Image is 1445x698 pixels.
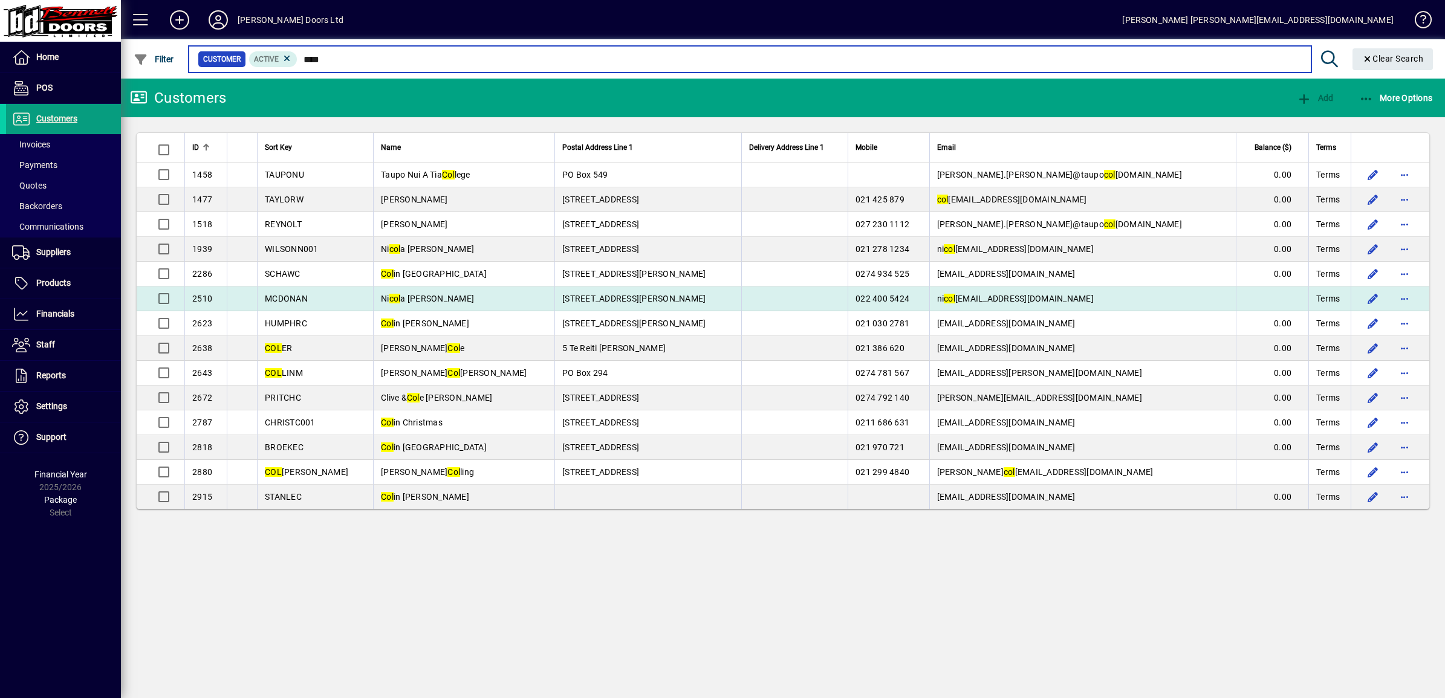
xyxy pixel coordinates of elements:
span: Terms [1316,392,1340,404]
td: 0.00 [1236,163,1308,187]
span: [STREET_ADDRESS][PERSON_NAME] [562,269,706,279]
span: Terms [1316,317,1340,329]
span: [PERSON_NAME] [381,219,447,229]
span: ni [EMAIL_ADDRESS][DOMAIN_NAME] [937,244,1094,254]
td: 0.00 [1236,212,1308,237]
em: col [1104,170,1115,179]
span: PO Box 294 [562,368,608,378]
a: Reports [6,361,121,391]
span: Delivery Address Line 1 [749,141,824,154]
span: Backorders [12,201,62,211]
span: HUMPHRC [265,318,307,328]
span: Financials [36,309,74,318]
button: Edit [1363,314,1383,333]
div: [PERSON_NAME] Doors Ltd [238,10,343,30]
td: 0.00 [1236,262,1308,286]
mat-chip: Activation Status: Active [249,51,297,67]
div: Name [381,141,547,154]
td: 0.00 [1236,361,1308,386]
span: Terms [1316,268,1340,280]
button: Edit [1363,215,1383,234]
span: in [GEOGRAPHIC_DATA] [381,269,487,279]
em: col [1004,467,1015,477]
span: [EMAIL_ADDRESS][DOMAIN_NAME] [937,343,1076,353]
button: Edit [1363,487,1383,506]
em: COL [265,343,282,353]
span: [STREET_ADDRESS][PERSON_NAME] [562,294,706,303]
div: ID [192,141,219,154]
button: Edit [1363,388,1383,407]
em: Col [442,170,455,179]
span: 021 278 1234 [856,244,909,254]
span: Settings [36,401,67,411]
span: TAYLORW [265,195,304,204]
div: Balance ($) [1244,141,1302,154]
button: Profile [199,9,238,31]
span: TAUPONU [265,170,304,179]
span: 2510 [192,294,212,303]
span: Payments [12,160,57,170]
span: [PERSON_NAME] [265,467,348,477]
td: 0.00 [1236,336,1308,361]
span: [PERSON_NAME] [EMAIL_ADDRESS][DOMAIN_NAME] [937,467,1154,477]
span: MCDONAN [265,294,308,303]
span: STANLEC [265,492,302,502]
span: Quotes [12,181,47,190]
span: [PERSON_NAME][EMAIL_ADDRESS][DOMAIN_NAME] [937,393,1142,402]
a: Suppliers [6,238,121,268]
div: [PERSON_NAME] [PERSON_NAME][EMAIL_ADDRESS][DOMAIN_NAME] [1122,10,1394,30]
a: Settings [6,392,121,422]
button: More options [1395,413,1414,432]
em: Col [381,269,394,279]
span: [STREET_ADDRESS] [562,467,639,477]
em: col [389,294,401,303]
td: 0.00 [1236,435,1308,460]
span: [EMAIL_ADDRESS][DOMAIN_NAME] [937,442,1076,452]
button: More options [1395,165,1414,184]
span: [PERSON_NAME] ling [381,467,474,477]
span: Terms [1316,491,1340,503]
a: Knowledge Base [1406,2,1430,42]
span: 2880 [192,467,212,477]
em: Col [381,318,394,328]
em: COL [265,467,282,477]
a: Financials [6,299,121,329]
span: Email [937,141,956,154]
button: More options [1395,438,1414,457]
span: Products [36,278,71,288]
span: 5 Te Reiti [PERSON_NAME] [562,343,666,353]
span: 2638 [192,343,212,353]
button: Edit [1363,413,1383,432]
button: More options [1395,190,1414,209]
button: Edit [1363,438,1383,457]
div: Mobile [856,141,921,154]
td: 0.00 [1236,386,1308,410]
em: Col [381,492,394,502]
span: REYNOLT [265,219,302,229]
span: 021 970 721 [856,442,904,452]
span: ER [265,343,292,353]
em: COL [265,368,282,378]
span: Name [381,141,401,154]
span: 1518 [192,219,212,229]
button: More Options [1356,87,1436,109]
span: 0274 934 525 [856,269,909,279]
span: [EMAIL_ADDRESS][DOMAIN_NAME] [937,195,1087,204]
span: Support [36,432,67,442]
span: [STREET_ADDRESS] [562,219,639,229]
em: Col [381,442,394,452]
td: 0.00 [1236,311,1308,336]
span: 022 400 5424 [856,294,909,303]
span: LINM [265,368,303,378]
em: Col [447,343,460,353]
span: [PERSON_NAME].[PERSON_NAME]@taupo [DOMAIN_NAME] [937,170,1182,179]
span: [EMAIL_ADDRESS][DOMAIN_NAME] [937,318,1076,328]
a: Payments [6,155,121,175]
td: 0.00 [1236,410,1308,435]
span: Clive & e [PERSON_NAME] [381,393,492,402]
span: [PERSON_NAME] [381,195,447,204]
button: Edit [1363,190,1383,209]
span: ID [192,141,199,154]
span: Terms [1316,367,1340,379]
span: Suppliers [36,247,71,257]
